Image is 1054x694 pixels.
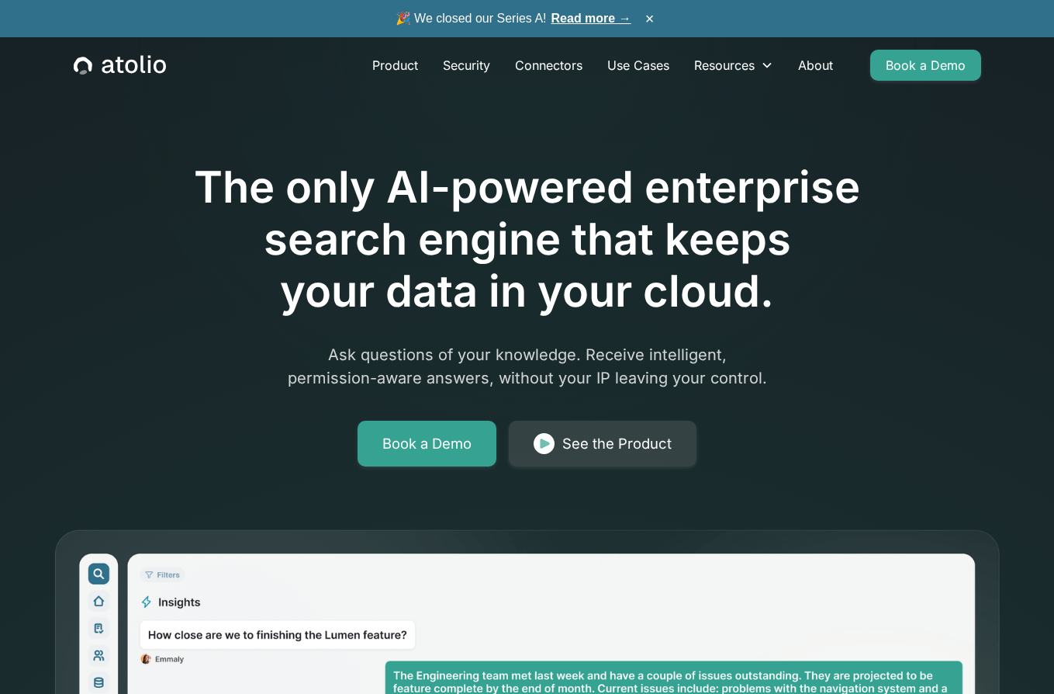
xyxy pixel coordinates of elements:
div: Resources [694,56,755,75]
span: 🎉 We closed our Series A! [396,9,631,28]
button: × [641,10,659,27]
a: Connectors [503,50,595,81]
a: See the Product [509,421,696,467]
a: Use Cases [595,50,682,81]
a: Book a Demo [870,50,981,81]
p: Ask questions of your knowledge. Receive intelligent, permission-aware answers, without your IP l... [230,343,825,390]
a: Read more → [551,12,631,25]
a: About [786,50,845,81]
div: See the Product [562,433,672,455]
a: home [74,55,166,75]
h1: The only AI-powered enterprise search engine that keeps your data in your cloud. [130,161,924,318]
a: Security [430,50,503,81]
div: Resources [682,50,786,81]
a: Product [360,50,430,81]
a: Book a Demo [358,421,496,467]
